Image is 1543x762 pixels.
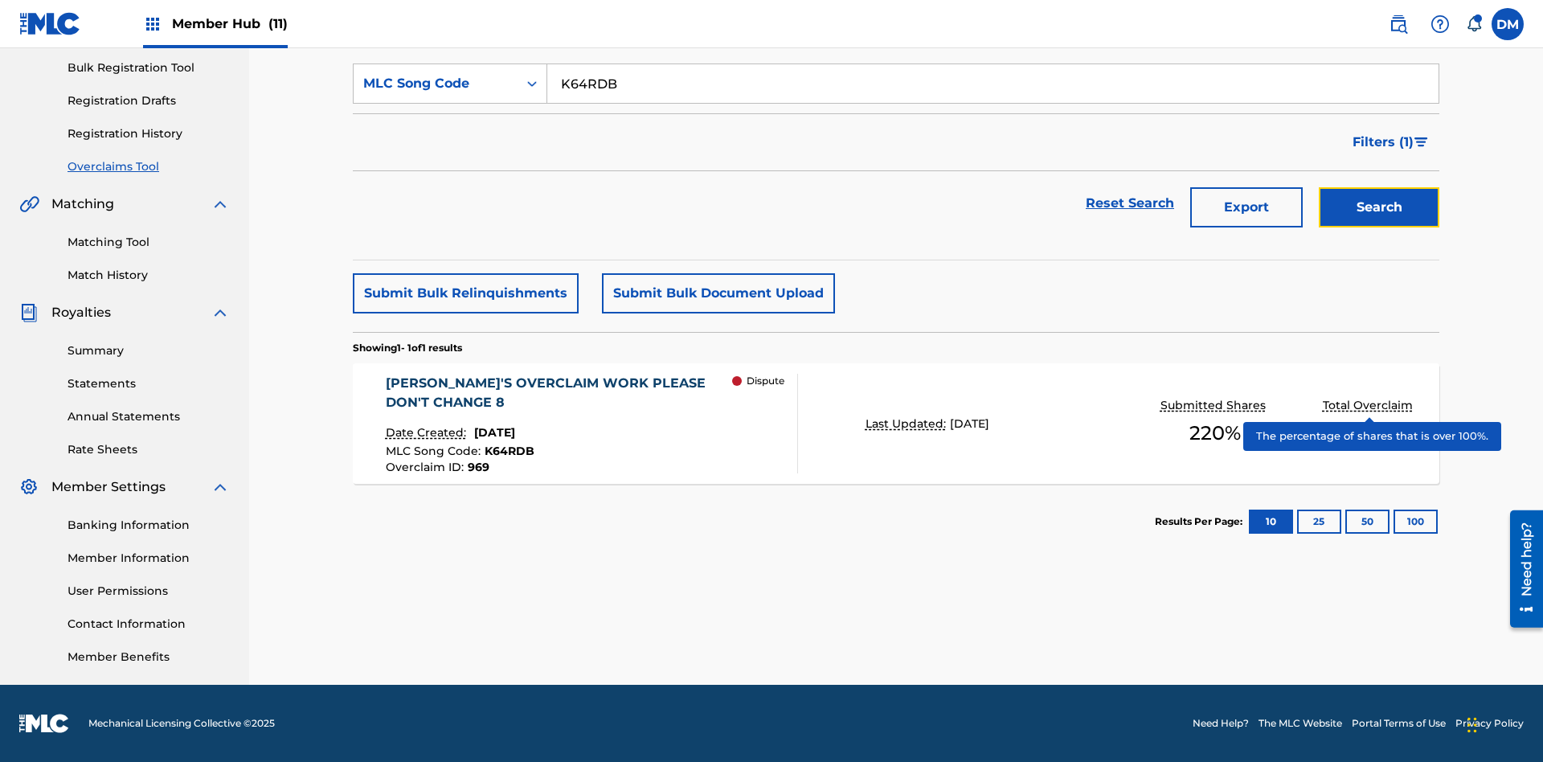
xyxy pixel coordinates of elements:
[51,303,111,322] span: Royalties
[68,234,230,251] a: Matching Tool
[1297,510,1341,534] button: 25
[353,341,462,355] p: Showing 1 - 1 of 1 results
[1078,186,1182,221] a: Reset Search
[68,583,230,600] a: User Permissions
[68,550,230,567] a: Member Information
[353,363,1439,484] a: [PERSON_NAME]'S OVERCLAIM WORK PLEASE DON'T CHANGE 8Date Created:[DATE]MLC Song Code:K64RDBOvercl...
[19,195,39,214] img: Matching
[68,92,230,109] a: Registration Drafts
[1319,187,1439,227] button: Search
[1323,397,1417,414] p: Total Overclaim
[51,477,166,497] span: Member Settings
[1352,716,1446,731] a: Portal Terms of Use
[1492,8,1524,40] div: User Menu
[1155,514,1246,529] p: Results Per Page:
[1394,510,1438,534] button: 100
[268,16,288,31] span: (11)
[468,460,489,474] span: 969
[68,267,230,284] a: Match History
[68,616,230,633] a: Contact Information
[51,195,114,214] span: Matching
[68,342,230,359] a: Summary
[68,408,230,425] a: Annual Statements
[19,303,39,322] img: Royalties
[1249,510,1293,534] button: 10
[386,444,485,458] span: MLC Song Code :
[386,424,470,441] p: Date Created:
[1498,504,1543,636] iframe: Resource Center
[1193,716,1249,731] a: Need Help?
[1424,8,1456,40] div: Help
[68,649,230,666] a: Member Benefits
[950,416,989,431] span: [DATE]
[747,374,784,388] p: Dispute
[1414,137,1428,147] img: filter
[68,517,230,534] a: Banking Information
[19,12,81,35] img: MLC Logo
[68,125,230,142] a: Registration History
[1160,397,1270,414] p: Submitted Shares
[143,14,162,34] img: Top Rightsholders
[1259,716,1342,731] a: The MLC Website
[1345,510,1390,534] button: 50
[1382,8,1414,40] a: Public Search
[211,477,230,497] img: expand
[211,303,230,322] img: expand
[602,273,835,313] button: Submit Bulk Document Upload
[485,444,534,458] span: K64RDB
[68,59,230,76] a: Bulk Registration Tool
[19,477,39,497] img: Member Settings
[19,714,69,733] img: logo
[1353,133,1414,152] span: Filters ( 1 )
[353,273,579,313] button: Submit Bulk Relinquishments
[1430,14,1450,34] img: help
[866,416,950,432] p: Last Updated:
[363,74,508,93] div: MLC Song Code
[1346,419,1394,448] span: 120 %
[386,374,733,412] div: [PERSON_NAME]'S OVERCLAIM WORK PLEASE DON'T CHANGE 8
[88,716,275,731] span: Mechanical Licensing Collective © 2025
[68,441,230,458] a: Rate Sheets
[353,63,1439,236] form: Search Form
[211,195,230,214] img: expand
[1466,16,1482,32] div: Notifications
[1467,701,1477,749] div: Drag
[474,425,515,440] span: [DATE]
[172,14,288,33] span: Member Hub
[1389,14,1408,34] img: search
[68,375,230,392] a: Statements
[1189,419,1241,448] span: 220 %
[1343,122,1439,162] button: Filters (1)
[68,158,230,175] a: Overclaims Tool
[1455,716,1524,731] a: Privacy Policy
[386,460,468,474] span: Overclaim ID :
[1190,187,1303,227] button: Export
[1463,685,1543,762] iframe: Chat Widget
